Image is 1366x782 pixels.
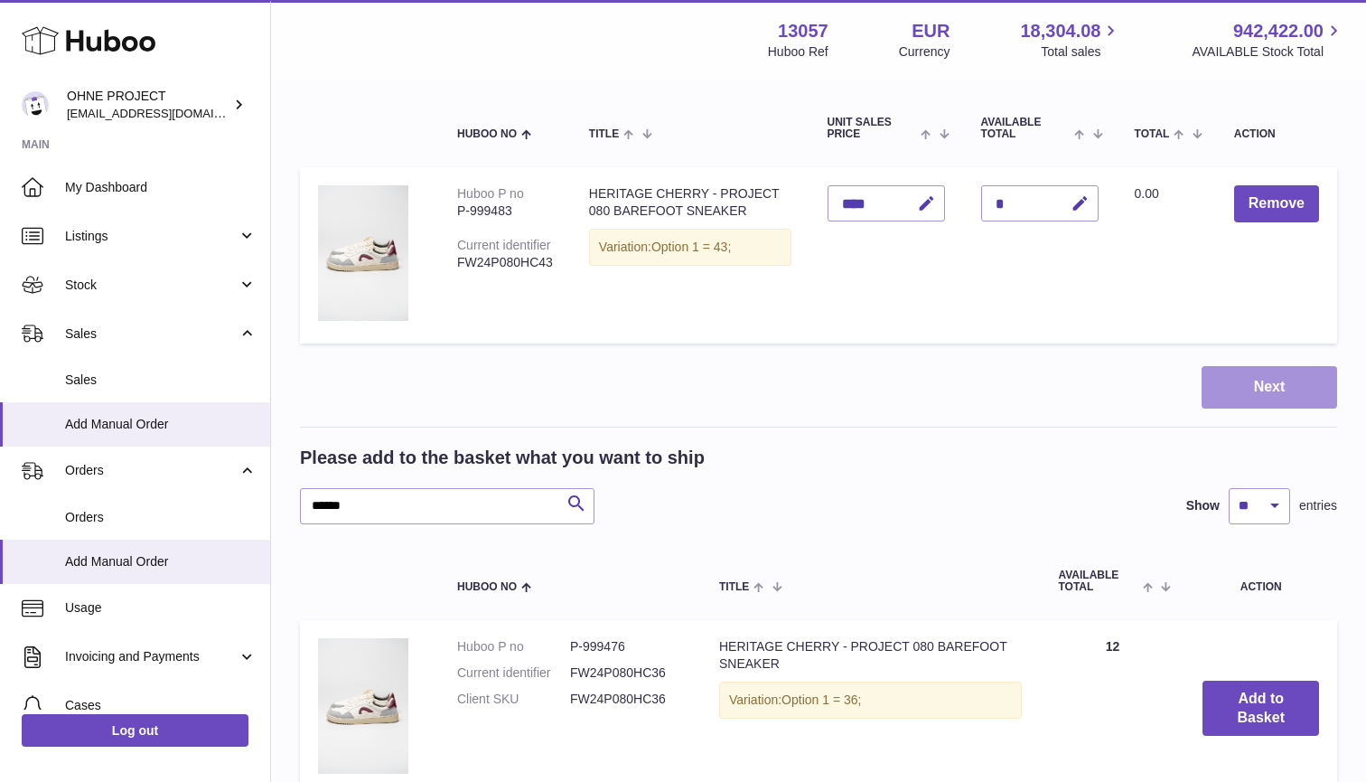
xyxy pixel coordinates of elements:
[981,117,1071,140] span: AVAILABLE Total
[457,691,570,708] dt: Client SKU
[65,277,238,294] span: Stock
[457,638,570,655] dt: Huboo P no
[65,697,257,714] span: Cases
[318,185,408,321] img: HERITAGE CHERRY - PROJECT 080 BAREFOOT SNEAKER
[67,106,266,120] span: [EMAIL_ADDRESS][DOMAIN_NAME]
[570,691,683,708] dd: FW24P080HC36
[1202,366,1337,409] button: Next
[589,229,791,266] div: Variation:
[65,509,257,526] span: Orders
[65,372,257,389] span: Sales
[1233,19,1324,43] span: 942,422.00
[570,664,683,682] dd: FW24P080HC36
[778,19,828,43] strong: 13057
[65,228,238,245] span: Listings
[571,167,809,344] td: HERITAGE CHERRY - PROJECT 080 BAREFOOT SNEAKER
[781,692,861,707] span: Option 1 = 36;
[828,117,917,140] span: Unit Sales Price
[1202,681,1319,737] button: Add to Basket
[719,682,1022,719] div: Variation:
[1020,19,1100,43] span: 18,304.08
[65,416,257,433] span: Add Manual Order
[457,664,570,682] dt: Current identifier
[457,238,551,252] div: Current identifier
[1186,497,1220,514] label: Show
[22,714,248,747] a: Log out
[457,254,553,271] div: FW24P080HC43
[1135,186,1159,201] span: 0.00
[300,446,705,470] h2: Please add to the basket what you want to ship
[570,638,683,655] dd: P-999476
[719,581,749,593] span: Title
[1234,128,1319,140] div: Action
[651,240,731,254] span: Option 1 = 43;
[768,43,828,61] div: Huboo Ref
[65,648,238,665] span: Invoicing and Payments
[1192,43,1344,61] span: AVAILABLE Stock Total
[1299,497,1337,514] span: entries
[1058,570,1138,593] span: AVAILABLE Total
[457,186,524,201] div: Huboo P no
[22,91,49,118] img: support@ohneproject.com
[65,179,257,196] span: My Dashboard
[318,638,408,774] img: HERITAGE CHERRY - PROJECT 080 BAREFOOT SNEAKER
[912,19,950,43] strong: EUR
[65,462,238,479] span: Orders
[1041,43,1121,61] span: Total sales
[1020,19,1121,61] a: 18,304.08 Total sales
[457,581,517,593] span: Huboo no
[457,128,517,140] span: Huboo no
[65,325,238,343] span: Sales
[65,553,257,570] span: Add Manual Order
[457,203,553,220] div: P-999483
[1135,128,1170,140] span: Total
[1234,185,1319,222] button: Remove
[65,599,257,617] span: Usage
[1184,551,1337,611] th: Action
[67,88,229,122] div: OHNE PROJECT
[899,43,950,61] div: Currency
[1192,19,1344,61] a: 942,422.00 AVAILABLE Stock Total
[589,128,619,140] span: Title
